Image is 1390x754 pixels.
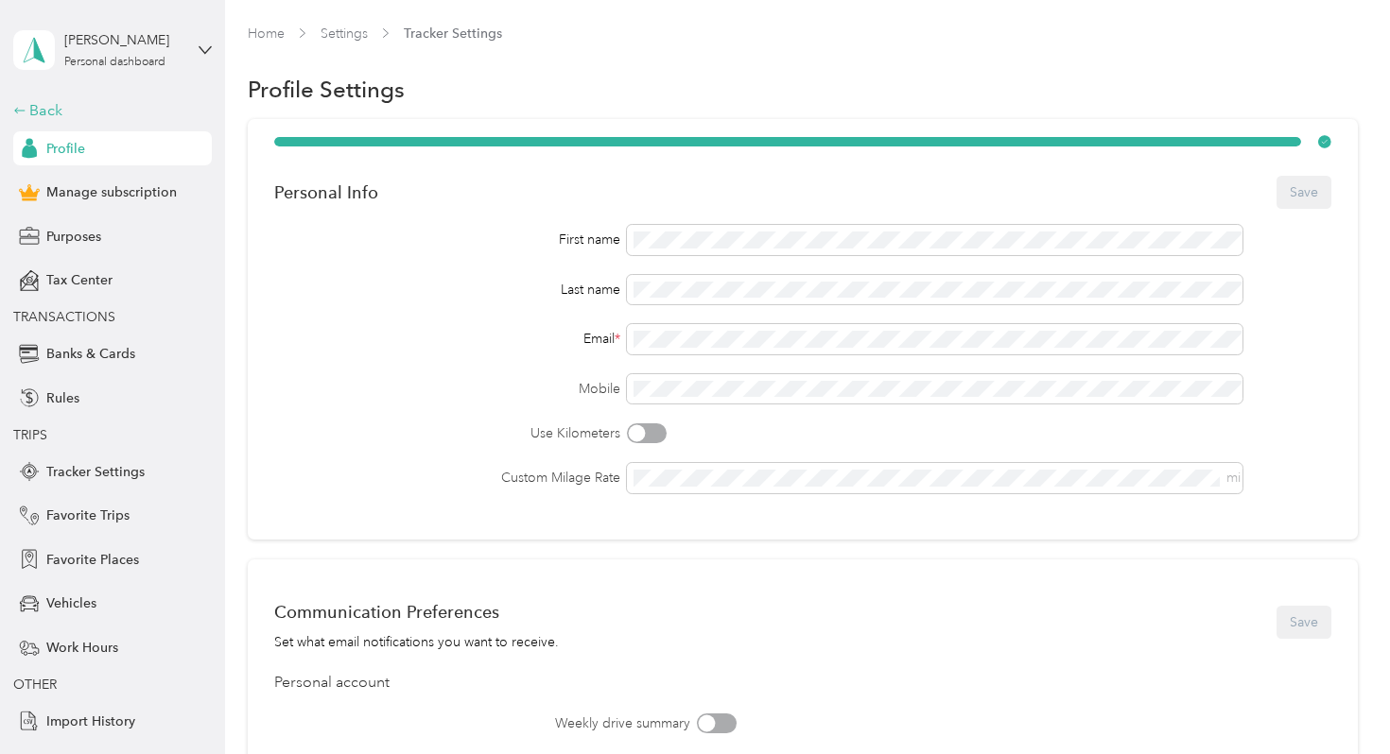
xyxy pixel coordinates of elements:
[46,227,101,247] span: Purposes
[46,506,130,525] span: Favorite Trips
[274,230,619,249] div: First name
[321,26,368,42] a: Settings
[46,270,113,290] span: Tax Center
[404,24,502,43] span: Tracker Settings
[380,713,690,733] label: Weekly drive summary
[274,182,378,202] div: Personal Info
[248,26,285,42] a: Home
[274,672,1330,694] div: Personal account
[13,309,115,325] span: TRANSACTIONS
[274,329,619,349] div: Email
[1284,648,1390,754] iframe: Everlance-gr Chat Button Frame
[46,182,177,202] span: Manage subscription
[46,638,118,658] span: Work Hours
[248,79,405,99] h1: Profile Settings
[46,139,85,159] span: Profile
[274,632,559,652] div: Set what email notifications you want to receive.
[274,602,559,622] div: Communication Preferences
[13,427,47,443] span: TRIPS
[13,677,57,693] span: OTHER
[13,99,202,122] div: Back
[274,468,619,488] label: Custom Milage Rate
[46,711,135,731] span: Import History
[64,30,182,50] div: [PERSON_NAME]
[64,57,165,68] div: Personal dashboard
[46,550,139,570] span: Favorite Places
[1226,470,1241,486] span: mi
[46,344,135,364] span: Banks & Cards
[46,388,79,408] span: Rules
[274,379,619,399] label: Mobile
[274,423,619,443] label: Use Kilometers
[46,462,145,482] span: Tracker Settings
[46,593,96,613] span: Vehicles
[274,280,619,300] div: Last name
